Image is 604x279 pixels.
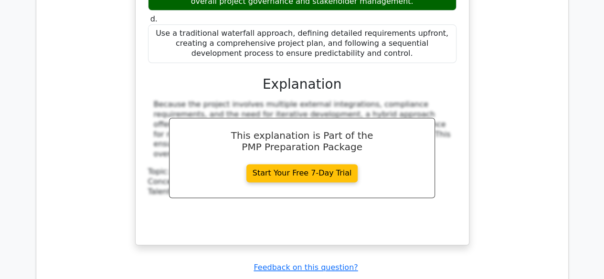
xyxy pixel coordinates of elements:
[154,76,451,93] h3: Explanation
[150,14,158,23] span: d.
[148,167,456,196] div: Talent Triangle:
[246,164,358,182] a: Start Your Free 7-Day Trial
[148,177,456,187] div: Concept:
[154,100,451,159] div: Because the project involves multiple external integrations, compliance requirements, and the nee...
[148,167,456,177] div: Topic:
[254,263,358,272] a: Feedback on this question?
[148,24,456,62] div: Use a traditional waterfall approach, defining detailed requirements upfront, creating a comprehe...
